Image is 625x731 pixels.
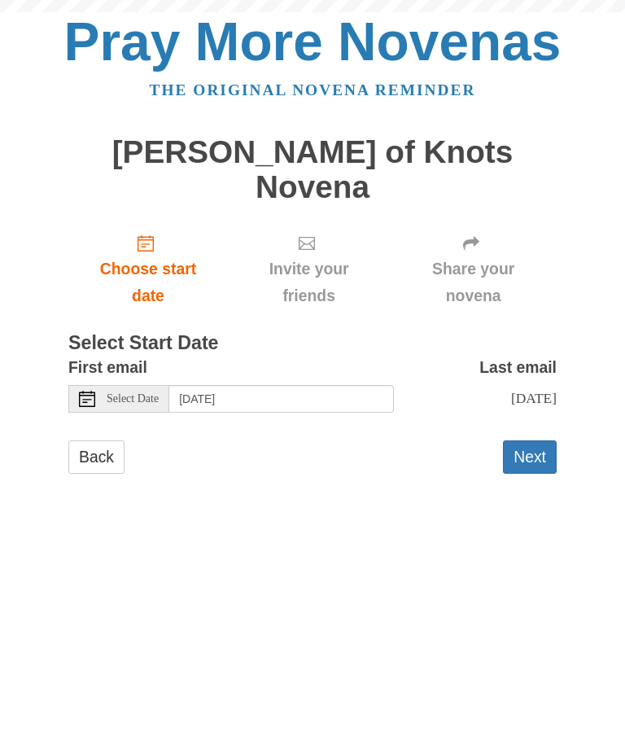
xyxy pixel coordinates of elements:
[479,354,557,381] label: Last email
[68,440,125,474] a: Back
[68,333,557,354] h3: Select Start Date
[511,390,557,406] span: [DATE]
[68,354,147,381] label: First email
[503,440,557,474] button: Next
[228,221,390,317] div: Click "Next" to confirm your start date first.
[68,221,228,317] a: Choose start date
[244,256,374,309] span: Invite your friends
[107,393,159,405] span: Select Date
[64,11,562,72] a: Pray More Novenas
[406,256,540,309] span: Share your novena
[150,81,476,98] a: The original novena reminder
[68,135,557,204] h1: [PERSON_NAME] of Knots Novena
[85,256,212,309] span: Choose start date
[390,221,557,317] div: Click "Next" to confirm your start date first.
